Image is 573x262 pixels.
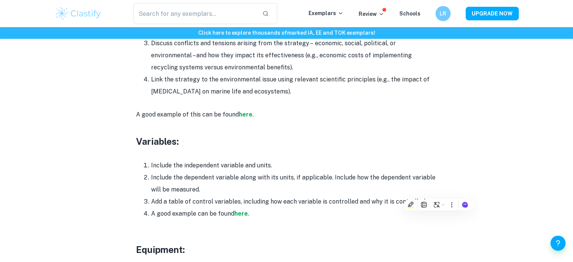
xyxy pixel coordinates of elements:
a: here [239,111,252,118]
h3: Equipment: [136,242,437,256]
li: Discuss conflicts and tensions arising from the strategy – economic, social, political, or enviro... [151,37,437,74]
p: Review [359,10,384,18]
li: Link the strategy to the environmental issue using relevant scientific principles (e.g., the impa... [151,74,437,98]
h6: LR [439,9,447,18]
a: Schools [399,11,420,17]
li: Add a table of control variables, including how each variable is controlled and why it is control... [151,195,437,207]
button: LR [435,6,451,21]
button: Help and Feedback [550,236,565,251]
a: here [234,210,248,217]
img: Clastify logo [55,6,102,21]
li: Include the dependent variable along with its units, if applicable. Include how the dependent var... [151,171,437,195]
li: Include the independent variable and units. [151,159,437,171]
input: Search for any exemplars... [133,3,257,24]
h3: Variables: [136,134,437,148]
p: A good example of this can be found . [136,109,437,120]
button: UPGRADE NOW [466,7,519,20]
li: A good example can be found . [151,207,437,219]
p: Exemplars [309,9,344,17]
h6: Click here to explore thousands of marked IA, EE and TOK exemplars ! [2,29,571,37]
